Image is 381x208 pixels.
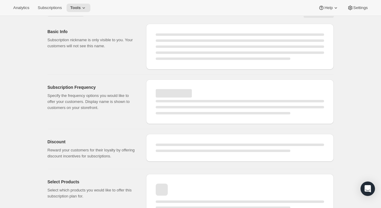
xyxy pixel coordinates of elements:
h2: Subscription Frequency [48,84,136,90]
button: Settings [344,4,371,12]
button: Tools [67,4,90,12]
p: Specify the frequency options you would like to offer your customers. Display name is shown to cu... [48,93,136,111]
span: Help [324,5,333,10]
button: Help [315,4,342,12]
span: Settings [353,5,368,10]
button: Analytics [10,4,33,12]
h2: Discount [48,139,136,145]
p: Subscription nickname is only visible to you. Your customers will not see this name. [48,37,136,49]
span: Subscriptions [38,5,62,10]
h2: Basic Info [48,29,136,35]
p: Reward your customers for their loyalty by offering discount incentives for subscriptions. [48,147,136,159]
button: Subscriptions [34,4,65,12]
h2: Select Products [48,179,136,185]
p: Select which products you would like to offer this subscription plan for. [48,187,136,199]
div: Open Intercom Messenger [361,182,375,196]
span: Analytics [13,5,29,10]
span: Tools [70,5,81,10]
